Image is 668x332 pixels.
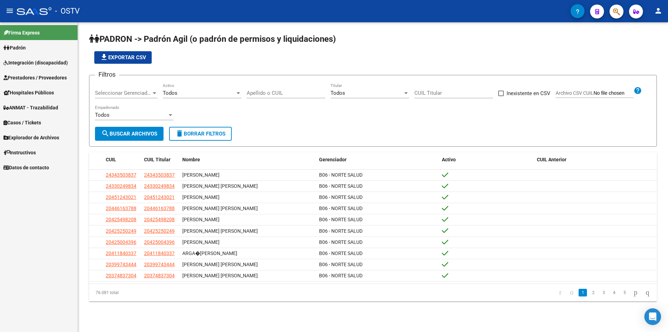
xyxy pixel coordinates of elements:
[3,89,54,96] span: Hospitales Públicos
[95,90,151,96] span: Seleccionar Gerenciador
[182,157,200,162] span: Nombre
[100,54,146,61] span: Exportar CSV
[182,194,220,200] span: [PERSON_NAME]
[3,44,26,52] span: Padrón
[144,157,170,162] span: CUIL Titular
[182,250,237,256] span: ARGA�[PERSON_NAME]
[182,262,258,267] span: [PERSON_NAME] [PERSON_NAME]
[182,273,258,278] span: [PERSON_NAME] [PERSON_NAME]
[182,239,220,245] span: [PERSON_NAME]
[556,289,565,296] a: go to first page
[144,172,175,178] span: 24343503837
[609,287,619,299] li: page 4
[319,206,363,211] span: B06 - NORTE SALUD
[610,289,618,296] a: 4
[95,112,110,118] span: Todos
[175,129,184,138] mat-icon: delete
[319,183,363,189] span: B06 - NORTE SALUD
[643,289,652,296] a: go to last page
[534,152,657,167] datatable-header-cell: CUIL Anterior
[634,86,642,95] mat-icon: help
[106,183,136,189] span: 24330249834
[599,289,608,296] a: 3
[144,217,175,222] span: 20425498208
[331,90,345,96] span: Todos
[175,131,225,137] span: Borrar Filtros
[144,250,175,256] span: 20411840337
[182,206,258,211] span: [PERSON_NAME] [PERSON_NAME]
[106,206,136,211] span: 20446163788
[94,51,152,64] button: Exportar CSV
[579,289,587,296] a: 1
[578,287,588,299] li: page 1
[106,217,136,222] span: 20425498208
[3,119,41,126] span: Casos / Tickets
[182,217,220,222] span: [PERSON_NAME]
[319,194,363,200] span: B06 - NORTE SALUD
[319,250,363,256] span: B06 - NORTE SALUD
[55,3,80,19] span: - OSTV
[620,289,629,296] a: 5
[106,172,136,178] span: 24343503837
[3,74,67,82] span: Prestadores / Proveedores
[556,90,594,96] span: Archivo CSV CUIL
[144,183,175,189] span: 24330249834
[89,34,336,44] span: PADRON -> Padrón Agil (o padrón de permisos y liquidaciones)
[89,284,201,301] div: 76.081 total
[319,157,347,162] span: Gerenciador
[644,308,661,325] div: Open Intercom Messenger
[3,164,49,171] span: Datos de contacto
[3,149,36,156] span: Instructivos
[319,228,363,234] span: B06 - NORTE SALUD
[182,172,220,178] span: [PERSON_NAME]
[316,152,439,167] datatable-header-cell: Gerenciador
[144,273,175,278] span: 20374837304
[144,228,175,234] span: 20425250249
[106,262,136,267] span: 20399743444
[95,70,119,79] h3: Filtros
[106,250,136,256] span: 20411840337
[631,289,641,296] a: go to next page
[319,217,363,222] span: B06 - NORTE SALUD
[144,239,175,245] span: 20425004396
[100,53,108,61] mat-icon: file_download
[95,127,164,141] button: Buscar Archivos
[588,287,598,299] li: page 2
[106,228,136,234] span: 20425250249
[589,289,597,296] a: 2
[6,7,14,15] mat-icon: menu
[106,157,116,162] span: CUIL
[101,131,157,137] span: Buscar Archivos
[106,239,136,245] span: 20425004396
[106,273,136,278] span: 20374837304
[141,152,180,167] datatable-header-cell: CUIL Titular
[180,152,316,167] datatable-header-cell: Nombre
[319,172,363,178] span: B06 - NORTE SALUD
[163,90,177,96] span: Todos
[182,228,258,234] span: [PERSON_NAME] [PERSON_NAME]
[3,29,40,37] span: Firma Express
[106,194,136,200] span: 20451243021
[319,273,363,278] span: B06 - NORTE SALUD
[144,194,175,200] span: 20451243021
[442,157,456,162] span: Activo
[507,89,550,98] span: Inexistente en CSV
[598,287,609,299] li: page 3
[567,289,576,296] a: go to previous page
[319,239,363,245] span: B06 - NORTE SALUD
[537,157,566,162] span: CUIL Anterior
[3,59,68,67] span: Integración (discapacidad)
[619,287,630,299] li: page 5
[3,104,58,111] span: ANMAT - Trazabilidad
[3,134,59,141] span: Explorador de Archivos
[594,90,634,96] input: Archivo CSV CUIL
[654,7,662,15] mat-icon: person
[144,262,175,267] span: 20399743444
[319,262,363,267] span: B06 - NORTE SALUD
[101,129,110,138] mat-icon: search
[169,127,232,141] button: Borrar Filtros
[439,152,534,167] datatable-header-cell: Activo
[103,152,141,167] datatable-header-cell: CUIL
[182,183,258,189] span: [PERSON_NAME] [PERSON_NAME]
[144,206,175,211] span: 20446163788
